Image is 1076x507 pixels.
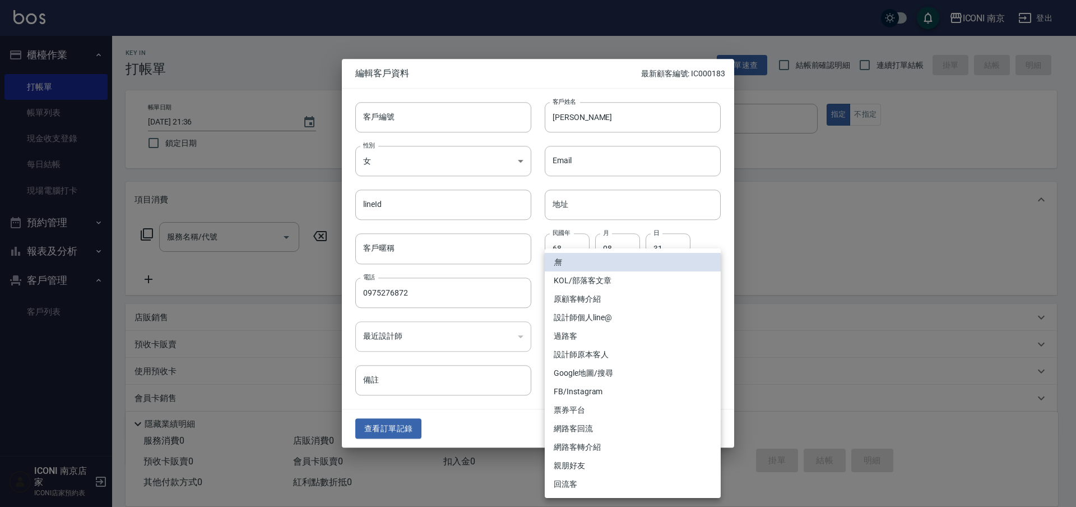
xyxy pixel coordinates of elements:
[545,271,721,290] li: KOL/部落客文章
[545,457,721,475] li: 親朋好友
[545,364,721,382] li: Google地圖/搜尋
[545,382,721,401] li: FB/Instagram
[545,327,721,345] li: 過路客
[545,438,721,457] li: 網路客轉介紹
[545,401,721,420] li: 票券平台
[545,475,721,494] li: 回流客
[545,345,721,364] li: 設計師原本客人
[545,420,721,438] li: 網路客回流
[545,308,721,327] li: 設計師個人line@
[554,256,562,268] em: 無
[545,290,721,308] li: 原顧客轉介紹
